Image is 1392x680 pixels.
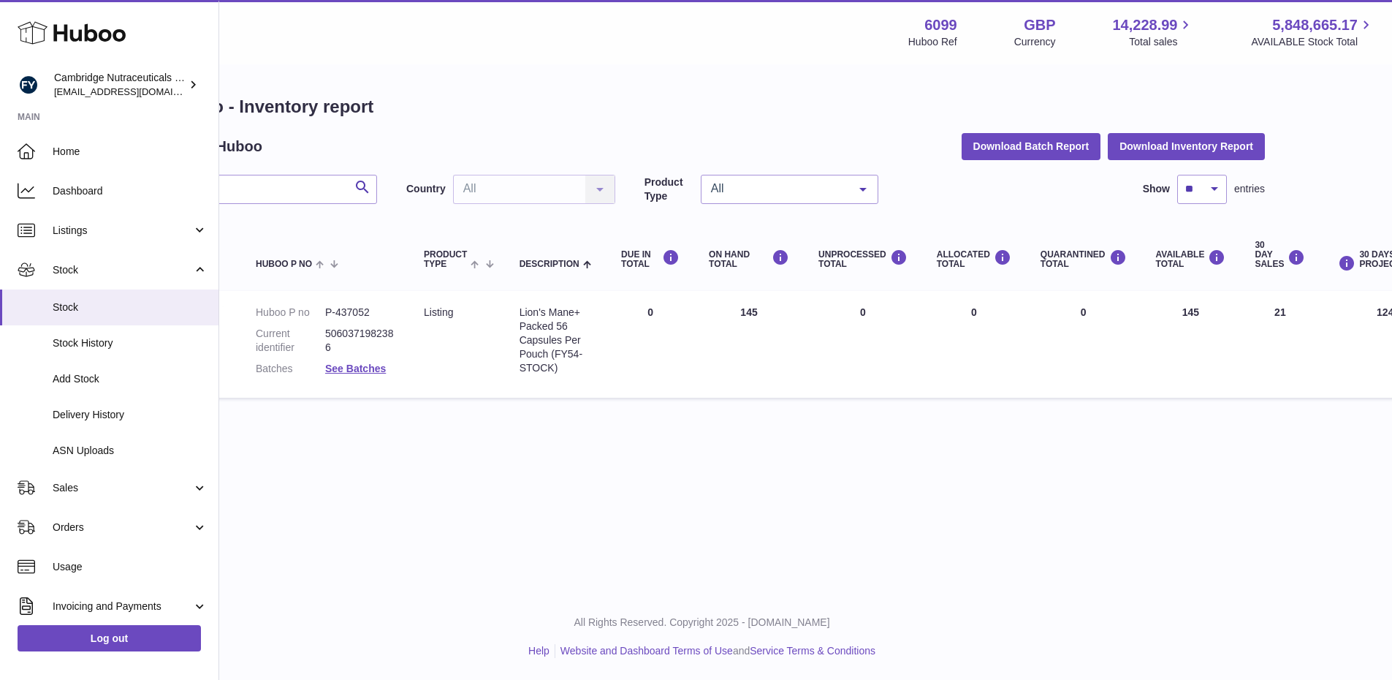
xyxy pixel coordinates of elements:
a: Service Terms & Conditions [750,645,875,657]
span: All [707,181,848,196]
h1: My Huboo - Inventory report [139,95,1265,118]
li: and [555,644,875,658]
span: Stock [53,263,192,277]
p: All Rights Reserved. Copyright 2025 - [DOMAIN_NAME] [127,616,1277,630]
span: Description [520,260,579,269]
div: DUE IN TOTAL [621,249,680,269]
button: Download Batch Report [962,133,1101,159]
a: 5,848,665.17 AVAILABLE Stock Total [1251,15,1374,49]
dt: Huboo P no [256,306,325,320]
span: Stock [53,301,208,314]
label: Country [406,182,446,196]
a: See Batches [325,363,386,374]
div: Huboo Ref [908,35,957,49]
span: Orders [53,521,192,534]
div: Lion's Mane+ Packed 56 Capsules Per Pouch (FY54-STOCK) [520,306,592,374]
span: 0 [1081,306,1087,318]
dt: Batches [256,362,325,376]
span: [EMAIL_ADDRESS][DOMAIN_NAME] [54,86,215,97]
span: Listings [53,224,192,238]
a: Website and Dashboard Terms of Use [560,645,733,657]
span: Invoicing and Payments [53,600,192,613]
div: UNPROCESSED Total [818,249,908,269]
div: ALLOCATED Total [937,249,1011,269]
td: 0 [804,291,922,398]
td: 0 [606,291,694,398]
div: AVAILABLE Total [1156,249,1226,269]
td: 0 [922,291,1026,398]
strong: GBP [1024,15,1055,35]
span: Add Stock [53,372,208,386]
div: Currency [1014,35,1056,49]
span: ASN Uploads [53,444,208,458]
span: Sales [53,481,192,495]
span: listing [424,306,453,318]
span: Usage [53,560,208,574]
a: Log out [18,625,201,651]
span: Product Type [424,250,467,269]
div: 30 DAY SALES [1255,241,1305,270]
span: 14,228.99 [1112,15,1177,35]
td: 145 [694,291,804,398]
span: Home [53,145,208,159]
a: Help [528,645,549,657]
span: Delivery History [53,408,208,422]
label: Product Type [644,175,693,203]
label: Show [1143,182,1170,196]
strong: 6099 [924,15,957,35]
span: Total sales [1129,35,1194,49]
span: Huboo P no [256,260,312,269]
span: AVAILABLE Stock Total [1251,35,1374,49]
dd: P-437052 [325,306,395,320]
dt: Current identifier [256,327,325,355]
span: Stock History [53,336,208,350]
span: 5,848,665.17 [1272,15,1358,35]
img: huboo@camnutra.com [18,74,39,96]
span: Dashboard [53,184,208,198]
span: entries [1234,182,1265,196]
div: ON HAND Total [709,249,789,269]
div: Cambridge Nutraceuticals Ltd [54,71,186,99]
a: 14,228.99 Total sales [1112,15,1194,49]
button: Download Inventory Report [1108,133,1265,159]
td: 145 [1141,291,1241,398]
td: 21 [1240,291,1320,398]
div: QUARANTINED Total [1041,249,1127,269]
dd: 5060371982386 [325,327,395,355]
